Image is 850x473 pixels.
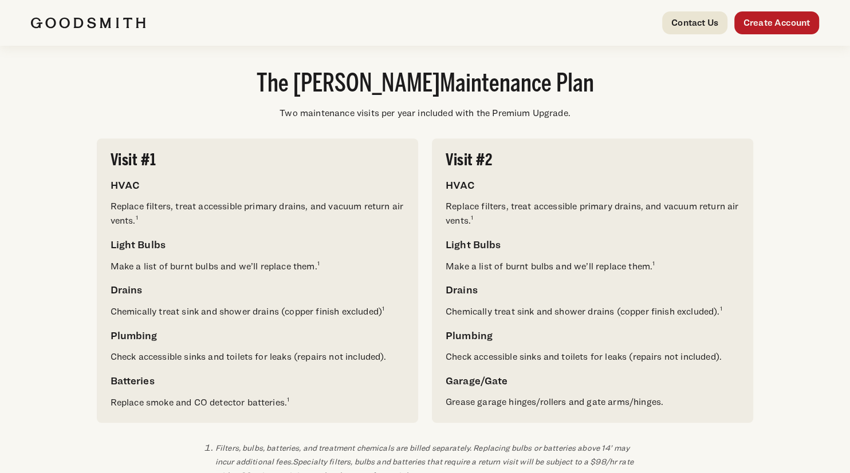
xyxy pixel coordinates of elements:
[734,11,819,34] a: Create Account
[652,259,655,265] span: 1
[446,177,739,193] h4: HVAC
[111,282,404,297] h4: Drains
[446,373,739,388] h4: Garage/Gate
[111,152,404,168] h3: Visit #1
[111,304,404,319] p: Chemically treat sink and shower drains (copper finish excluded)
[446,282,739,297] h4: Drains
[446,237,739,252] h4: Light Bulbs
[662,11,727,34] a: Contact Us
[446,328,739,343] h4: Plumbing
[31,17,145,29] img: Goodsmith
[317,259,320,265] span: 1
[111,237,404,252] h4: Light Bulbs
[446,259,739,273] p: Make a list of burnt bulbs and we’ll replace them.
[111,395,404,410] p: Replace smoke and CO detector batteries.
[111,259,404,273] p: Make a list of burnt bulbs and we’ll replace them.
[471,213,473,219] span: 1
[97,72,754,97] h2: The [PERSON_NAME] Maintenance Plan
[111,373,404,388] h4: Batteries
[446,200,739,228] p: Replace filters, treat accessible primary drains, and vacuum return air vents.
[111,177,404,193] h4: HVAC
[719,304,722,310] span: 1
[111,328,404,343] h4: Plumbing
[287,395,289,401] span: 1
[111,200,404,228] p: Replace filters, treat accessible primary drains, and vacuum return air vents.
[446,350,739,364] p: Check accessible sinks and toilets for leaks (repairs not included).
[97,106,754,120] div: Two maintenance visits per year included with the Premium Upgrade.
[446,152,739,168] h3: Visit #2
[382,304,384,310] span: 1
[136,213,138,219] span: 1
[111,350,404,364] p: Check accessible sinks and toilets for leaks (repairs not included).
[446,395,739,409] p: Grease garage hinges/rollers and gate arms/hinges.
[446,304,739,319] p: Chemically treat sink and shower drains (copper finish excluded).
